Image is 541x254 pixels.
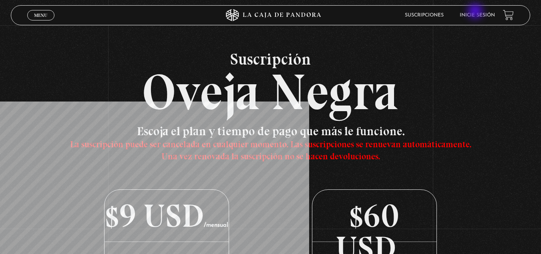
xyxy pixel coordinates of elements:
a: View your shopping cart [503,10,514,20]
span: La suscripción puede ser cancelada en cualquier momento. Las suscripciones se renuevan automática... [70,139,471,162]
a: Suscripciones [405,13,444,18]
h3: Escoja el plan y tiempo de pago que más le funcione. [63,125,479,161]
p: $60 USD [312,190,436,242]
p: $9 USD [105,190,228,242]
span: Menu [34,13,47,18]
h2: Oveja Negra [11,51,530,117]
span: Cerrar [31,19,50,25]
span: /mensual [204,222,228,228]
span: Suscripción [11,51,530,67]
a: Inicie sesión [460,13,495,18]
